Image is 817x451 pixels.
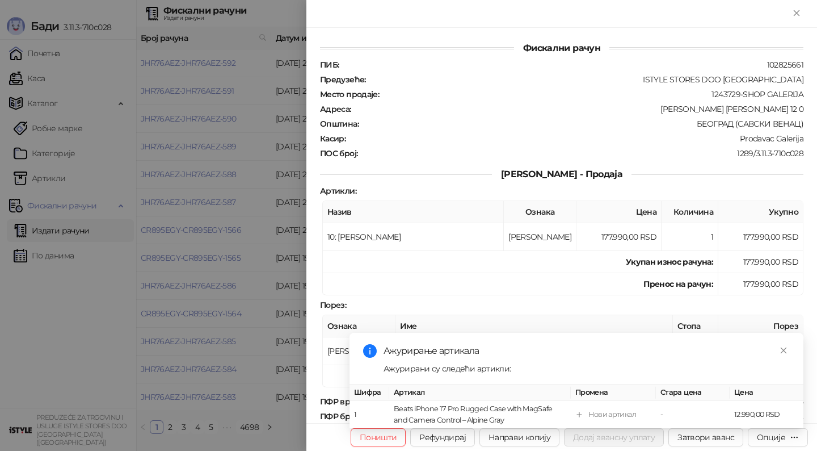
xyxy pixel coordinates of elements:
th: Име [395,315,673,337]
th: Цена [730,385,803,401]
td: 12.990,00 RSD [730,401,803,429]
strong: ПФР број рачуна : [320,411,388,421]
th: Артикал [389,385,571,401]
strong: Место продаје : [320,89,379,99]
strong: Адреса : [320,104,351,114]
th: Шифра [349,385,389,401]
td: 1 [349,401,389,429]
th: Назив [323,201,504,223]
span: info-circle [363,344,377,358]
div: 1289/3.11.3-710c028 [359,148,805,158]
td: Beats iPhone 17 Pro Rugged Case with MagSafe and Camera Control – Alpine Gray [389,401,571,429]
td: 177.990,00 RSD [718,273,803,295]
div: Prodavac Galerija [347,133,805,144]
td: [PERSON_NAME] [323,337,395,365]
td: [PERSON_NAME] [504,223,576,251]
div: [PERSON_NAME] [PERSON_NAME] 12 0 [352,104,805,114]
strong: Порез : [320,300,346,310]
div: ISTYLE STORES DOO [GEOGRAPHIC_DATA] [367,74,805,85]
strong: ПОС број : [320,148,357,158]
td: 177.990,00 RSD [718,251,803,273]
strong: Артикли : [320,186,356,196]
span: Фискални рачун [514,43,609,53]
strong: ПИБ : [320,60,339,70]
span: [PERSON_NAME] - Продаја [492,169,631,179]
strong: Пренос на рачун : [643,279,713,289]
div: 102825661 [340,60,805,70]
td: 177.990,00 RSD [718,223,803,251]
td: - [656,401,730,429]
div: Ажурирање артикала [384,344,790,358]
td: 10: [PERSON_NAME] [323,223,504,251]
td: 177.990,00 RSD [576,223,662,251]
th: Стара цена [656,385,730,401]
strong: Укупан износ рачуна : [626,257,713,267]
th: Ознака [323,315,395,337]
span: close [780,346,787,354]
strong: Општина : [320,119,359,129]
div: Ажурирани су следећи артикли: [384,362,790,375]
a: Close [777,344,790,357]
strong: ПФР време : [320,396,367,407]
div: БЕОГРАД (САВСКИ ВЕНАЦ) [360,119,805,129]
th: Укупно [718,201,803,223]
button: Close [790,7,803,20]
th: Промена [571,385,656,401]
strong: Касир : [320,133,346,144]
th: Ознака [504,201,576,223]
strong: Предузеће : [320,74,366,85]
th: Стопа [673,315,718,337]
td: 1 [662,223,718,251]
div: Нови артикал [588,409,636,420]
th: Цена [576,201,662,223]
th: Порез [718,315,803,337]
th: Количина [662,201,718,223]
div: 1243729-SHOP GALERIJA [380,89,805,99]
